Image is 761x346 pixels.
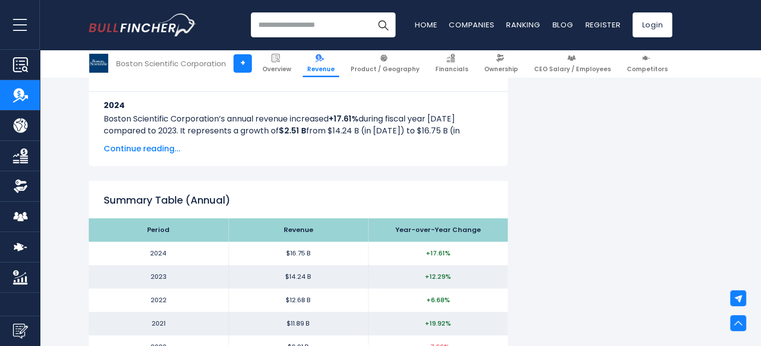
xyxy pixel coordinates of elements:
[104,113,493,148] p: Boston Scientific Corporation’s annual revenue increased during fiscal year [DATE] compared to 20...
[116,58,226,69] div: Boston Scientific Corporation
[371,12,395,37] button: Search
[89,241,228,265] td: 2024
[552,19,573,30] a: Blog
[228,288,368,312] td: $12.68 B
[228,265,368,288] td: $14.24 B
[530,50,615,77] a: CEO Salary / Employees
[89,288,228,312] td: 2022
[228,241,368,265] td: $16.75 B
[425,318,451,328] span: +19.92%
[104,142,493,154] span: Continue reading...
[228,218,368,241] th: Revenue
[415,19,437,30] a: Home
[480,50,523,77] a: Ownership
[346,50,424,77] a: Product / Geography
[622,50,672,77] a: Competitors
[303,50,339,77] a: Revenue
[449,19,494,30] a: Companies
[426,248,450,257] span: +17.61%
[104,192,493,207] h2: Summary Table (Annual)
[506,19,540,30] a: Ranking
[368,218,508,241] th: Year-over-Year Change
[89,312,228,335] td: 2021
[258,50,296,77] a: Overview
[329,113,359,124] b: +17.61%
[534,65,611,73] span: CEO Salary / Employees
[233,54,252,73] a: +
[89,13,196,36] img: Bullfincher logo
[89,13,196,36] a: Go to homepage
[426,295,450,304] span: +6.68%
[89,265,228,288] td: 2023
[632,12,672,37] a: Login
[89,54,108,73] img: BSX logo
[351,65,419,73] span: Product / Geography
[435,65,468,73] span: Financials
[279,124,306,136] b: $2.51 B
[585,19,620,30] a: Register
[104,99,493,111] h3: 2024
[425,271,451,281] span: +12.29%
[262,65,291,73] span: Overview
[627,65,668,73] span: Competitors
[307,65,335,73] span: Revenue
[89,218,228,241] th: Period
[431,50,473,77] a: Financials
[484,65,518,73] span: Ownership
[228,312,368,335] td: $11.89 B
[13,179,28,194] img: Ownership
